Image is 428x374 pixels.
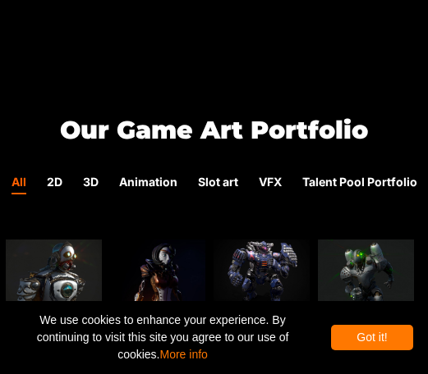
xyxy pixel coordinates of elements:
[259,173,282,194] a: VFX
[331,325,413,350] div: Got it!
[15,308,311,367] span: We use cookies to enhance your experience. By continuing to visit this site you agree to our use ...
[318,239,414,315] img: 3d animation
[47,173,62,194] a: 2D
[6,239,102,315] img: 3d animation
[198,173,238,194] a: Slot art
[12,173,26,194] a: All
[119,173,177,194] a: Animation
[109,239,205,336] img: 3d animation
[160,348,208,361] a: More info
[83,173,99,194] a: 3D
[214,239,310,315] img: 3d animation
[302,173,417,194] a: Talent Pool Portfolio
